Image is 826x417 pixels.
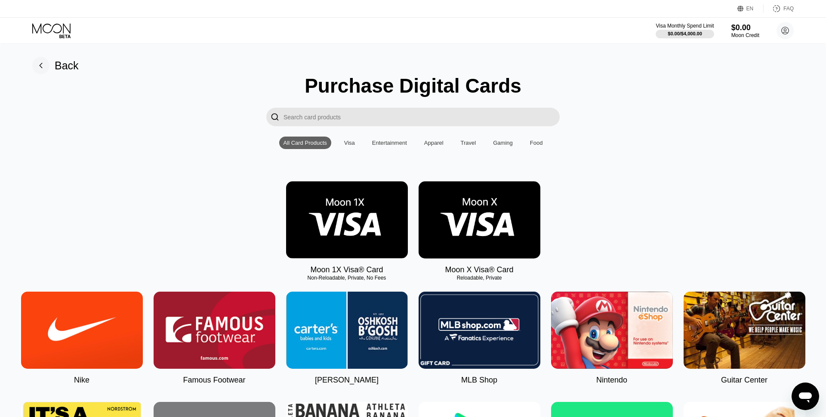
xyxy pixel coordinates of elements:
div: $0.00Moon Credit [731,23,759,38]
div: $0.00 [731,23,759,32]
div: Visa [344,140,355,146]
div: Entertainment [372,140,407,146]
div:  [271,112,279,122]
div: MLB Shop [461,376,497,385]
div: Back [32,57,79,74]
div: Guitar Center [721,376,767,385]
div: All Card Products [284,140,327,146]
div: Nike [74,376,89,385]
div: $0.00 / $4,000.00 [668,31,702,36]
div: Gaming [489,137,517,149]
div: Food [526,137,547,149]
div: Non-Reloadable, Private, No Fees [286,275,408,281]
div: Moon X Visa® Card [445,265,513,274]
div: [PERSON_NAME] [315,376,379,385]
div: Visa Monthly Spend Limit [656,23,714,29]
div: Visa Monthly Spend Limit$0.00/$4,000.00 [656,23,714,38]
iframe: Button to launch messaging window [792,383,819,410]
div: Purchase Digital Cards [305,74,521,97]
div: Gaming [493,140,513,146]
div: Travel [456,137,481,149]
div: Moon 1X Visa® Card [310,265,383,274]
div: Apparel [420,137,448,149]
div: Apparel [424,140,444,146]
div: EN [746,6,754,12]
div: FAQ [764,4,794,13]
div: Moon Credit [731,32,759,38]
div: Visa [340,137,359,149]
div: Famous Footwear [183,376,245,385]
div: FAQ [783,6,794,12]
div:  [266,108,284,126]
div: All Card Products [279,137,331,149]
div: EN [737,4,764,13]
div: Nintendo [596,376,627,385]
div: Food [530,140,543,146]
div: Entertainment [368,137,411,149]
div: Reloadable, Private [419,275,540,281]
div: Back [55,59,79,72]
input: Search card products [284,108,560,126]
div: Travel [461,140,476,146]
